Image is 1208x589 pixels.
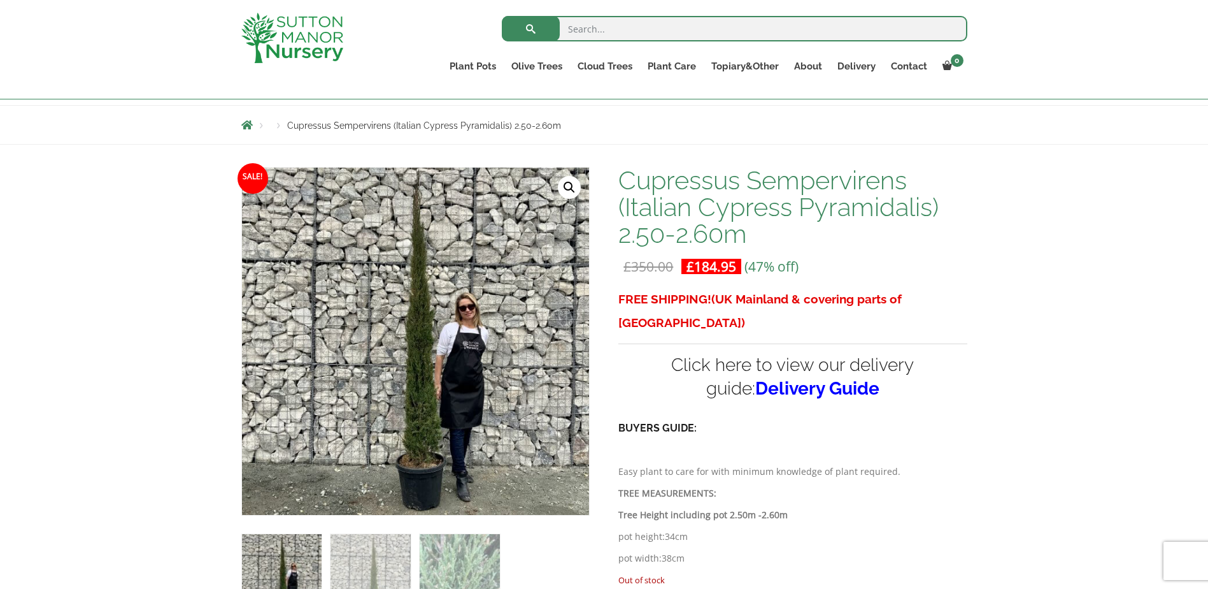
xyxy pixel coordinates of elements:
span: Sale! [238,163,268,194]
nav: Breadcrumbs [241,120,967,130]
span: Cupressus Sempervirens (Italian Cypress Pyramidalis) 2.50-2.60m [287,120,561,131]
a: View full-screen image gallery [558,176,581,199]
a: Contact [883,57,935,75]
bdi: 184.95 [686,258,736,275]
a: Plant Care [640,57,704,75]
span: (UK Mainland & covering parts of [GEOGRAPHIC_DATA]) [618,292,902,330]
a: Topiary&Other [704,57,786,75]
span: £ [686,258,694,275]
a: Plant Pots [442,57,504,75]
a: Cloud Trees [570,57,640,75]
img: logo [241,13,343,63]
a: 0 [935,57,967,75]
a: Delivery Guide [755,378,879,399]
h3: FREE SHIPPING! [618,287,967,335]
a: Delivery [830,57,883,75]
strong: BUYERS GUIDE: [618,422,697,434]
b: Tree Height including pot 2.50m -2.60m [618,509,788,521]
p: pot height:34cm [618,529,967,544]
h1: Cupressus Sempervirens (Italian Cypress Pyramidalis) 2.50-2.60m [618,167,967,247]
bdi: 350.00 [623,258,673,275]
span: (47% off) [744,258,799,275]
a: About [786,57,830,75]
h3: Click here to view our delivery guide: [618,353,967,400]
b: TREE MEASUREMENTS: [618,487,716,499]
a: Olive Trees [504,57,570,75]
p: Out of stock [618,572,967,588]
p: pot width:38cm [618,551,967,566]
input: Search... [502,16,967,41]
span: £ [623,258,631,275]
p: Easy plant to care for with minimum knowledge of plant required. [618,464,967,479]
span: 0 [951,54,963,67]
